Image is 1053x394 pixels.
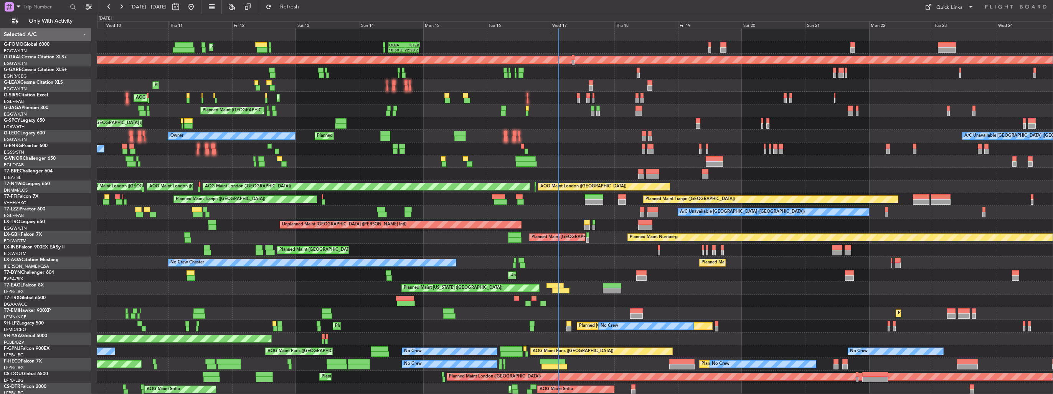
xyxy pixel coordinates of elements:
[4,73,27,79] a: EGNR/CEG
[4,200,26,206] a: VHHH/HKG
[4,169,53,174] a: T7-BREChallenger 604
[4,156,23,161] span: G-VNOR
[4,232,42,237] a: LX-GBHFalcon 7X
[4,55,21,60] span: G-GAAL
[4,289,24,295] a: LFPB/LBG
[4,384,46,389] a: CS-DTRFalcon 2000
[4,194,17,199] span: T7-FFI
[23,1,68,13] input: Trip Number
[203,105,323,116] div: Planned Maint [GEOGRAPHIC_DATA] ([GEOGRAPHIC_DATA])
[317,130,438,142] div: Planned Maint [GEOGRAPHIC_DATA] ([GEOGRAPHIC_DATA])
[531,232,652,243] div: Planned Maint [GEOGRAPHIC_DATA] ([GEOGRAPHIC_DATA])
[933,21,997,28] div: Tue 23
[4,225,27,231] a: EGGW/LTN
[850,346,868,357] div: No Crew
[4,144,22,148] span: G-ENRG
[404,358,422,370] div: No Crew
[921,1,978,13] button: Quick Links
[4,365,24,371] a: LFPB/LBG
[4,93,18,98] span: G-SIRS
[630,232,678,243] div: Planned Maint Nurnberg
[404,282,502,294] div: Planned Maint [US_STATE] ([GEOGRAPHIC_DATA])
[4,321,19,326] span: 9H-LPZ
[4,245,64,250] a: LX-INBFalcon 900EX EASy II
[678,21,742,28] div: Fri 19
[4,283,23,288] span: T7-EAGL
[449,371,541,382] div: Planned Maint London ([GEOGRAPHIC_DATA])
[4,99,24,104] a: EGLF/FAB
[701,257,787,268] div: Planned Maint Nice ([GEOGRAPHIC_DATA])
[88,181,174,192] div: AOG Maint London ([GEOGRAPHIC_DATA])
[4,187,28,193] a: DNMM/LOS
[4,86,27,92] a: EGGW/LTN
[296,21,360,28] div: Sat 13
[4,334,21,338] span: 9H-YAA
[4,131,45,136] a: G-LEGCLegacy 600
[4,124,25,130] a: LGAV/ATH
[4,42,50,47] a: G-FOMOGlobal 6000
[4,352,24,358] a: LFPB/LBG
[4,207,20,212] span: T7-LZZI
[4,334,47,338] a: 9H-YAAGlobal 5000
[4,276,23,282] a: EVRA/RIX
[60,118,185,129] div: Unplanned Maint [GEOGRAPHIC_DATA] ([PERSON_NAME] Intl)
[4,68,67,72] a: G-GARECessna Citation XLS+
[4,182,25,186] span: T7-N1960
[211,41,332,53] div: Planned Maint [GEOGRAPHIC_DATA] ([GEOGRAPHIC_DATA])
[4,68,21,72] span: G-GARE
[4,48,27,54] a: EGGW/LTN
[4,263,49,269] a: [PERSON_NAME]/QSA
[4,283,44,288] a: T7-EAGLFalcon 8X
[4,220,20,224] span: LX-TRO
[389,48,404,52] div: 10:50 Z
[701,358,822,370] div: Planned Maint [GEOGRAPHIC_DATA] ([GEOGRAPHIC_DATA])
[4,194,38,199] a: T7-FFIFalcon 7X
[4,118,45,123] a: G-SPCYLegacy 650
[105,21,168,28] div: Wed 10
[262,1,308,13] button: Refresh
[680,206,805,218] div: A/C Unavailable [GEOGRAPHIC_DATA] ([GEOGRAPHIC_DATA])
[614,21,678,28] div: Thu 18
[404,43,419,47] div: KTEB
[4,144,48,148] a: G-ENRGPraetor 600
[4,80,20,85] span: G-LEAX
[4,377,24,383] a: LFPB/LBG
[205,181,291,192] div: AOG Maint London ([GEOGRAPHIC_DATA])
[4,251,26,257] a: EDLW/DTM
[805,21,869,28] div: Sun 21
[4,308,51,313] a: T7-EMIHawker 900XP
[136,92,194,104] div: AOG Maint [PERSON_NAME]
[4,346,50,351] a: F-GPNJFalcon 900EX
[423,21,487,28] div: Mon 15
[4,327,26,333] a: LFMD/CEQ
[4,220,45,224] a: LX-TROLegacy 650
[335,320,426,332] div: Planned Maint Cannes ([GEOGRAPHIC_DATA])
[487,21,551,28] div: Tue 16
[4,296,20,300] span: T7-TRX
[4,245,19,250] span: LX-INB
[4,258,21,262] span: LX-AOA
[4,61,27,66] a: EGGW/LTN
[4,207,45,212] a: T7-LZZIPraetor 600
[4,93,48,98] a: G-SIRSCitation Excel
[389,43,404,47] div: OLBA
[4,359,42,364] a: F-HECDFalcon 7X
[4,118,20,123] span: G-SPCY
[4,55,67,60] a: G-GAALCessna Citation XLS+
[742,21,805,28] div: Sat 20
[20,18,81,24] span: Only With Activity
[267,346,348,357] div: AOG Maint Paris ([GEOGRAPHIC_DATA])
[274,4,306,10] span: Refresh
[4,339,24,345] a: FCBB/BZV
[4,308,19,313] span: T7-EMI
[4,372,22,376] span: CS-DOU
[4,359,21,364] span: F-HECD
[4,106,21,110] span: G-JAGA
[155,79,276,91] div: Planned Maint [GEOGRAPHIC_DATA] ([GEOGRAPHIC_DATA])
[898,308,971,319] div: Planned Maint [GEOGRAPHIC_DATA]
[170,257,204,268] div: No Crew Chester
[4,270,54,275] a: T7-DYNChallenger 604
[4,346,20,351] span: F-GPNJ
[4,258,59,262] a: LX-AOACitation Mustang
[4,301,27,307] a: DGAA/ACC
